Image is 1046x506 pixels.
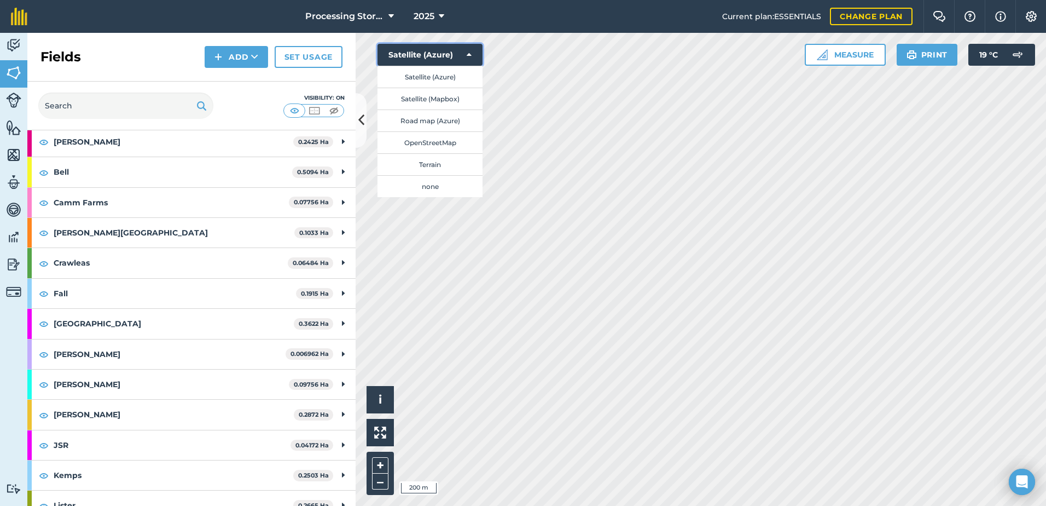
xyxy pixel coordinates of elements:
strong: 0.09756 Ha [294,381,329,388]
img: svg+xml;base64,PD94bWwgdmVyc2lvbj0iMS4wIiBlbmNvZGluZz0idXRmLTgiPz4KPCEtLSBHZW5lcmF0b3I6IEFkb2JlIE... [6,174,21,191]
h2: Fields [40,48,81,66]
strong: [PERSON_NAME][GEOGRAPHIC_DATA] [54,218,294,248]
img: svg+xml;base64,PHN2ZyB4bWxucz0iaHR0cDovL3d3dy53My5vcmcvMjAwMC9zdmciIHdpZHRoPSIxOCIgaGVpZ2h0PSIyNC... [39,135,49,148]
strong: 0.2872 Ha [299,411,329,418]
div: [PERSON_NAME]0.09756 Ha [27,370,356,399]
button: Print [897,44,958,66]
span: 2025 [414,10,434,23]
img: svg+xml;base64,PHN2ZyB4bWxucz0iaHR0cDovL3d3dy53My5vcmcvMjAwMC9zdmciIHdpZHRoPSIxOCIgaGVpZ2h0PSIyNC... [39,348,49,361]
strong: 0.1915 Ha [301,290,329,297]
img: Two speech bubbles overlapping with the left bubble in the forefront [933,11,946,22]
span: i [379,393,382,406]
img: svg+xml;base64,PHN2ZyB4bWxucz0iaHR0cDovL3d3dy53My5vcmcvMjAwMC9zdmciIHdpZHRoPSIxOCIgaGVpZ2h0PSIyNC... [39,196,49,209]
button: none [377,175,483,197]
img: svg+xml;base64,PHN2ZyB4bWxucz0iaHR0cDovL3d3dy53My5vcmcvMjAwMC9zdmciIHdpZHRoPSI1MCIgaGVpZ2h0PSI0MC... [327,105,341,116]
strong: 0.2425 Ha [298,138,329,146]
img: svg+xml;base64,PHN2ZyB4bWxucz0iaHR0cDovL3d3dy53My5vcmcvMjAwMC9zdmciIHdpZHRoPSIxNCIgaGVpZ2h0PSIyNC... [214,50,222,64]
strong: 0.06484 Ha [293,259,329,267]
img: svg+xml;base64,PHN2ZyB4bWxucz0iaHR0cDovL3d3dy53My5vcmcvMjAwMC9zdmciIHdpZHRoPSIxOCIgaGVpZ2h0PSIyNC... [39,226,49,239]
button: 19 °C [968,44,1035,66]
div: Fall0.1915 Ha [27,279,356,308]
img: A question mark icon [963,11,977,22]
button: Add [205,46,268,68]
button: Satellite (Azure) [377,44,483,66]
strong: 0.04172 Ha [295,441,329,449]
div: Camm Farms0.07756 Ha [27,188,356,217]
img: svg+xml;base64,PHN2ZyB4bWxucz0iaHR0cDovL3d3dy53My5vcmcvMjAwMC9zdmciIHdpZHRoPSIxOCIgaGVpZ2h0PSIyNC... [39,317,49,330]
img: Ruler icon [817,49,828,60]
span: 19 ° C [979,44,998,66]
img: svg+xml;base64,PD94bWwgdmVyc2lvbj0iMS4wIiBlbmNvZGluZz0idXRmLTgiPz4KPCEtLSBHZW5lcmF0b3I6IEFkb2JlIE... [6,284,21,300]
div: [PERSON_NAME][GEOGRAPHIC_DATA]0.1033 Ha [27,218,356,248]
button: – [372,474,388,490]
button: Road map (Azure) [377,110,483,131]
img: svg+xml;base64,PHN2ZyB4bWxucz0iaHR0cDovL3d3dy53My5vcmcvMjAwMC9zdmciIHdpZHRoPSIxOSIgaGVpZ2h0PSIyNC... [906,48,917,61]
div: Bell0.5094 Ha [27,157,356,187]
img: svg+xml;base64,PHN2ZyB4bWxucz0iaHR0cDovL3d3dy53My5vcmcvMjAwMC9zdmciIHdpZHRoPSIxOCIgaGVpZ2h0PSIyNC... [39,409,49,422]
button: Measure [805,44,886,66]
img: svg+xml;base64,PHN2ZyB4bWxucz0iaHR0cDovL3d3dy53My5vcmcvMjAwMC9zdmciIHdpZHRoPSIxOCIgaGVpZ2h0PSIyNC... [39,166,49,179]
strong: 0.006962 Ha [290,350,329,358]
div: [PERSON_NAME]0.006962 Ha [27,340,356,369]
strong: [PERSON_NAME] [54,400,294,429]
img: svg+xml;base64,PD94bWwgdmVyc2lvbj0iMS4wIiBlbmNvZGluZz0idXRmLTgiPz4KPCEtLSBHZW5lcmF0b3I6IEFkb2JlIE... [1007,44,1028,66]
div: Open Intercom Messenger [1009,469,1035,495]
img: svg+xml;base64,PHN2ZyB4bWxucz0iaHR0cDovL3d3dy53My5vcmcvMjAwMC9zdmciIHdpZHRoPSIxOSIgaGVpZ2h0PSIyNC... [196,99,207,112]
img: svg+xml;base64,PD94bWwgdmVyc2lvbj0iMS4wIiBlbmNvZGluZz0idXRmLTgiPz4KPCEtLSBHZW5lcmF0b3I6IEFkb2JlIE... [6,202,21,218]
strong: 0.1033 Ha [299,229,329,237]
strong: Kemps [54,461,293,490]
img: svg+xml;base64,PHN2ZyB4bWxucz0iaHR0cDovL3d3dy53My5vcmcvMjAwMC9zdmciIHdpZHRoPSI1NiIgaGVpZ2h0PSI2MC... [6,119,21,136]
button: Satellite (Azure) [377,66,483,88]
img: svg+xml;base64,PHN2ZyB4bWxucz0iaHR0cDovL3d3dy53My5vcmcvMjAwMC9zdmciIHdpZHRoPSI1MCIgaGVpZ2h0PSI0MC... [307,105,321,116]
a: Change plan [830,8,913,25]
img: A cog icon [1025,11,1038,22]
div: [PERSON_NAME]0.2872 Ha [27,400,356,429]
strong: [GEOGRAPHIC_DATA] [54,309,294,338]
strong: [PERSON_NAME] [54,370,289,399]
img: svg+xml;base64,PHN2ZyB4bWxucz0iaHR0cDovL3d3dy53My5vcmcvMjAwMC9zdmciIHdpZHRoPSIxOCIgaGVpZ2h0PSIyNC... [39,469,49,482]
strong: Bell [54,157,292,187]
button: i [367,386,394,413]
strong: [PERSON_NAME] [54,340,286,369]
strong: 0.5094 Ha [297,168,329,176]
div: Visibility: On [283,94,345,102]
div: JSR0.04172 Ha [27,430,356,460]
img: svg+xml;base64,PD94bWwgdmVyc2lvbj0iMS4wIiBlbmNvZGluZz0idXRmLTgiPz4KPCEtLSBHZW5lcmF0b3I6IEFkb2JlIE... [6,37,21,54]
strong: [PERSON_NAME] [54,127,293,157]
button: Terrain [377,153,483,175]
img: svg+xml;base64,PHN2ZyB4bWxucz0iaHR0cDovL3d3dy53My5vcmcvMjAwMC9zdmciIHdpZHRoPSI1NiIgaGVpZ2h0PSI2MC... [6,65,21,81]
img: svg+xml;base64,PD94bWwgdmVyc2lvbj0iMS4wIiBlbmNvZGluZz0idXRmLTgiPz4KPCEtLSBHZW5lcmF0b3I6IEFkb2JlIE... [6,229,21,245]
img: svg+xml;base64,PHN2ZyB4bWxucz0iaHR0cDovL3d3dy53My5vcmcvMjAwMC9zdmciIHdpZHRoPSIxOCIgaGVpZ2h0PSIyNC... [39,257,49,270]
button: Satellite (Mapbox) [377,88,483,110]
img: svg+xml;base64,PD94bWwgdmVyc2lvbj0iMS4wIiBlbmNvZGluZz0idXRmLTgiPz4KPCEtLSBHZW5lcmF0b3I6IEFkb2JlIE... [6,93,21,108]
strong: JSR [54,430,290,460]
strong: 0.07756 Ha [294,198,329,206]
img: svg+xml;base64,PHN2ZyB4bWxucz0iaHR0cDovL3d3dy53My5vcmcvMjAwMC9zdmciIHdpZHRoPSIxOCIgaGVpZ2h0PSIyNC... [39,287,49,300]
a: Set usage [275,46,342,68]
button: OpenStreetMap [377,131,483,153]
img: svg+xml;base64,PHN2ZyB4bWxucz0iaHR0cDovL3d3dy53My5vcmcvMjAwMC9zdmciIHdpZHRoPSI1NiIgaGVpZ2h0PSI2MC... [6,147,21,163]
img: svg+xml;base64,PHN2ZyB4bWxucz0iaHR0cDovL3d3dy53My5vcmcvMjAwMC9zdmciIHdpZHRoPSIxOCIgaGVpZ2h0PSIyNC... [39,378,49,391]
span: Processing Stores [305,10,384,23]
img: svg+xml;base64,PHN2ZyB4bWxucz0iaHR0cDovL3d3dy53My5vcmcvMjAwMC9zdmciIHdpZHRoPSIxNyIgaGVpZ2h0PSIxNy... [995,10,1006,23]
button: + [372,457,388,474]
img: svg+xml;base64,PD94bWwgdmVyc2lvbj0iMS4wIiBlbmNvZGluZz0idXRmLTgiPz4KPCEtLSBHZW5lcmF0b3I6IEFkb2JlIE... [6,484,21,494]
div: [GEOGRAPHIC_DATA]0.3622 Ha [27,309,356,338]
strong: 0.3622 Ha [299,320,329,327]
img: svg+xml;base64,PHN2ZyB4bWxucz0iaHR0cDovL3d3dy53My5vcmcvMjAwMC9zdmciIHdpZHRoPSIxOCIgaGVpZ2h0PSIyNC... [39,439,49,452]
strong: Camm Farms [54,188,289,217]
img: svg+xml;base64,PHN2ZyB4bWxucz0iaHR0cDovL3d3dy53My5vcmcvMjAwMC9zdmciIHdpZHRoPSI1MCIgaGVpZ2h0PSI0MC... [288,105,301,116]
strong: Crawleas [54,248,288,278]
div: Crawleas0.06484 Ha [27,248,356,278]
img: svg+xml;base64,PD94bWwgdmVyc2lvbj0iMS4wIiBlbmNvZGluZz0idXRmLTgiPz4KPCEtLSBHZW5lcmF0b3I6IEFkb2JlIE... [6,256,21,273]
input: Search [38,93,213,119]
img: fieldmargin Logo [11,8,27,25]
div: [PERSON_NAME]0.2425 Ha [27,127,356,157]
div: Kemps0.2503 Ha [27,461,356,490]
span: Current plan : ESSENTIALS [722,10,821,22]
img: Four arrows, one pointing top left, one top right, one bottom right and the last bottom left [374,427,386,439]
strong: 0.2503 Ha [298,472,329,479]
strong: Fall [54,279,296,308]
